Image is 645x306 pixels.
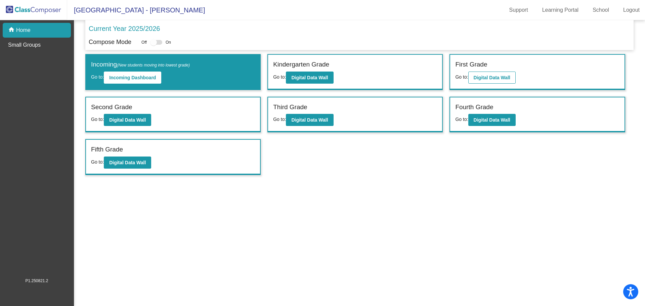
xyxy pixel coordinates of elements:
[8,41,41,49] p: Small Groups
[273,60,329,70] label: Kindergarten Grade
[67,5,205,15] span: [GEOGRAPHIC_DATA] - [PERSON_NAME]
[8,26,16,34] mat-icon: home
[91,145,123,155] label: Fifth Grade
[91,117,104,122] span: Go to:
[286,72,333,84] button: Digital Data Wall
[91,102,132,112] label: Second Grade
[455,117,468,122] span: Go to:
[618,5,645,15] a: Logout
[587,5,614,15] a: School
[455,74,468,80] span: Go to:
[166,39,171,45] span: On
[16,26,31,34] p: Home
[273,102,307,112] label: Third Grade
[104,114,151,126] button: Digital Data Wall
[455,102,493,112] label: Fourth Grade
[117,63,190,68] span: (New students moving into lowest grade)
[474,75,510,80] b: Digital Data Wall
[455,60,487,70] label: First Grade
[109,160,146,165] b: Digital Data Wall
[273,117,286,122] span: Go to:
[91,74,104,80] span: Go to:
[468,72,516,84] button: Digital Data Wall
[91,159,104,165] span: Go to:
[504,5,533,15] a: Support
[537,5,584,15] a: Learning Portal
[141,39,147,45] span: Off
[291,117,328,123] b: Digital Data Wall
[468,114,516,126] button: Digital Data Wall
[291,75,328,80] b: Digital Data Wall
[104,72,161,84] button: Incoming Dashboard
[286,114,333,126] button: Digital Data Wall
[109,117,146,123] b: Digital Data Wall
[109,75,156,80] b: Incoming Dashboard
[104,157,151,169] button: Digital Data Wall
[89,38,131,47] p: Compose Mode
[89,24,160,34] p: Current Year 2025/2026
[273,74,286,80] span: Go to:
[474,117,510,123] b: Digital Data Wall
[91,60,190,70] label: Incoming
